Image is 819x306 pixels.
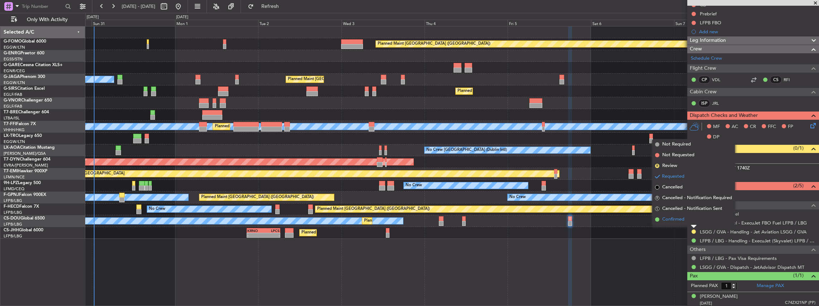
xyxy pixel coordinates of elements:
div: CP [698,76,710,84]
button: Refresh [244,1,287,12]
a: LFMD/CEQ [4,186,24,192]
span: (0/1) [793,144,804,152]
div: Planned Maint [GEOGRAPHIC_DATA] ([GEOGRAPHIC_DATA]) [457,86,570,97]
div: Add new [699,174,815,180]
a: LFPB / LBG - Handling - ExecuJet (Skyvalet) LFPB / LBG [700,238,815,244]
a: G-VNORChallenger 650 [4,98,52,103]
span: LX-TRO [4,134,19,138]
span: Only With Activity [19,17,76,22]
a: EGGW/LTN [4,139,25,144]
div: KRNO [247,228,263,233]
label: Planned PAX [691,282,718,290]
div: - [247,233,263,237]
span: R [655,196,659,200]
span: S [655,207,659,211]
span: Crew [690,45,702,53]
span: [DATE] [700,301,712,306]
div: Planned Maint [GEOGRAPHIC_DATA] ([GEOGRAPHIC_DATA]) [301,227,414,238]
a: EGLF/FAB [4,92,22,97]
span: Not Requested [662,152,694,159]
span: Not Required [662,141,691,148]
a: LFPB/LBG [4,210,22,215]
span: CR [750,123,756,130]
span: F-GPNJ [4,193,19,197]
span: T7-BRE [4,110,18,114]
a: EVRA/[PERSON_NAME] [4,163,48,168]
div: Fri 5 [508,20,591,26]
span: F-HECD [4,204,19,209]
a: Schedule Crew [691,55,722,62]
button: Only With Activity [8,14,78,25]
div: Planned Maint [GEOGRAPHIC_DATA] ([GEOGRAPHIC_DATA]) [378,39,490,49]
a: RFI [784,76,800,83]
a: CS-DOUGlobal 6500 [4,216,45,221]
div: Thu 4 [425,20,508,26]
input: Trip Number [22,1,63,12]
span: R [655,164,659,168]
a: EGNR/CEG [4,68,25,74]
a: CS-JHHGlobal 6000 [4,228,43,232]
span: (1/1) [793,272,804,279]
div: Planned Maint [GEOGRAPHIC_DATA] ([GEOGRAPHIC_DATA]) [201,192,314,203]
span: DP [713,134,719,141]
a: LSGG / GVA - Dispatch - JetAdvisor Dispatch MT [700,264,804,270]
span: Pax [690,272,698,280]
a: G-SIRSCitation Excel [4,87,45,91]
div: No Crew [406,180,422,191]
span: Dispatch Checks and Weather [690,112,758,120]
a: F-HECDFalcon 7X [4,204,39,209]
a: VDL [712,76,728,83]
span: Cancelled - Notification Required [662,194,732,202]
a: T7-DYNChallenger 604 [4,157,50,162]
div: No Crew [GEOGRAPHIC_DATA] (Dublin Intl) [426,145,507,156]
span: G-GARE [4,63,20,67]
a: VHHH/HKG [4,127,25,133]
a: G-GARECessna Citation XLS+ [4,63,63,67]
a: LX-AOACitation Mustang [4,145,55,150]
a: EGGW/LTN [4,80,25,85]
div: Planned Maint [GEOGRAPHIC_DATA] ([GEOGRAPHIC_DATA]) [317,204,430,214]
a: LTBA/ISL [4,115,20,121]
div: Planned Maint [GEOGRAPHIC_DATA] ([GEOGRAPHIC_DATA]) [288,74,401,85]
a: Manage PAX [757,282,784,290]
div: Sat 6 [591,20,674,26]
a: F-GPNJFalcon 900EX [4,193,46,197]
span: G-VNOR [4,98,21,103]
a: LSGG / GVA - Handling - Jet Aviation LSGG / GVA [700,229,806,235]
span: MF [713,123,720,130]
span: Leg Information [690,36,726,45]
div: Tue 2 [258,20,341,26]
div: [DATE] [87,14,99,20]
a: JRL [712,100,728,107]
span: Confirmed [662,216,684,223]
a: LFPB / LBG - Fuel - ExecuJet FBO Fuel LFPB / LBG [700,220,807,226]
div: Planned Maint [GEOGRAPHIC_DATA] [56,168,125,179]
span: T7-DYN [4,157,20,162]
a: T7-EMIHawker 900XP [4,169,47,173]
div: ISP [698,99,710,107]
div: No Crew [509,192,526,203]
span: Cancelled - Notification Sent [662,205,722,212]
a: G-FOMOGlobal 6000 [4,39,46,44]
span: G-JAGA [4,75,20,79]
div: Add new [699,29,815,35]
span: Requested [662,173,684,180]
a: [PERSON_NAME]/QSA [4,151,46,156]
div: LFPB FBO [700,20,721,26]
div: Sun 31 [92,20,175,26]
div: Mon 1 [175,20,258,26]
span: Cabin Crew [690,88,717,96]
span: Cancelled [662,184,683,191]
div: [DATE] [176,14,188,20]
a: EGLF/FAB [4,104,22,109]
span: (2/5) [793,182,804,189]
span: [DATE] - [DATE] [122,3,155,10]
div: Prebrief [700,11,717,17]
div: Wed 3 [341,20,425,26]
span: Refresh [255,4,285,9]
span: G-SIRS [4,87,17,91]
span: 9H-LPZ [4,181,18,185]
div: No Crew [149,204,165,214]
span: Review [662,162,677,169]
a: LFPB/LBG [4,198,22,203]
